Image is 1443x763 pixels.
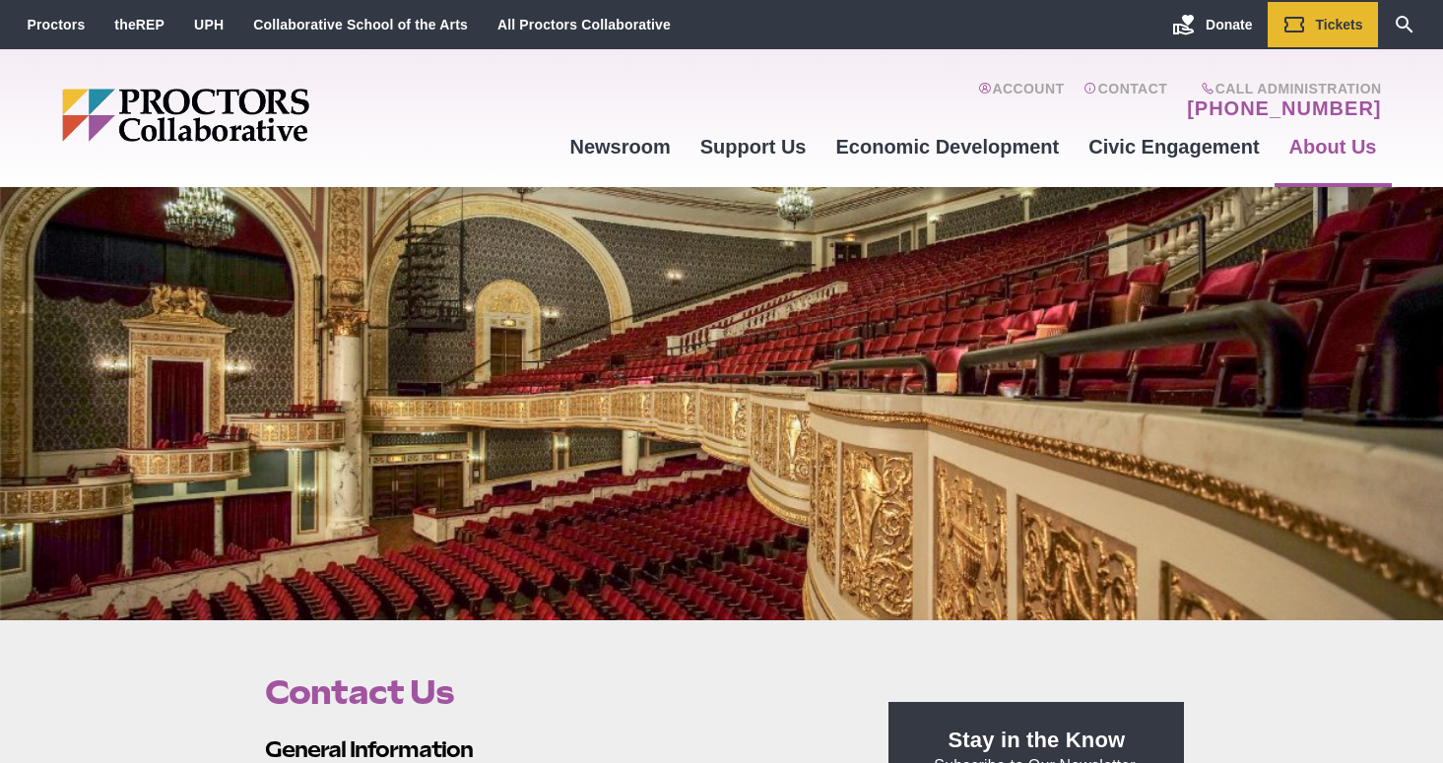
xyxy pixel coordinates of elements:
a: Donate [1157,2,1267,47]
a: Tickets [1268,2,1378,47]
span: Tickets [1316,17,1363,32]
a: All Proctors Collaborative [497,17,671,32]
a: Search [1378,2,1431,47]
a: Proctors [28,17,86,32]
a: Collaborative School of the Arts [253,17,468,32]
a: Civic Engagement [1074,120,1274,173]
a: UPH [194,17,224,32]
a: [PHONE_NUMBER] [1187,96,1381,120]
span: Donate [1206,17,1252,32]
a: theREP [114,17,164,32]
a: Newsroom [555,120,685,173]
a: About Us [1275,120,1392,173]
a: Account [978,81,1064,120]
a: Contact [1083,81,1167,120]
strong: Stay in the Know [949,728,1126,752]
a: Support Us [686,120,821,173]
img: Proctors logo [62,89,461,142]
span: Call Administration [1181,81,1381,96]
h1: Contact Us [265,673,844,711]
a: Economic Development [821,120,1075,173]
